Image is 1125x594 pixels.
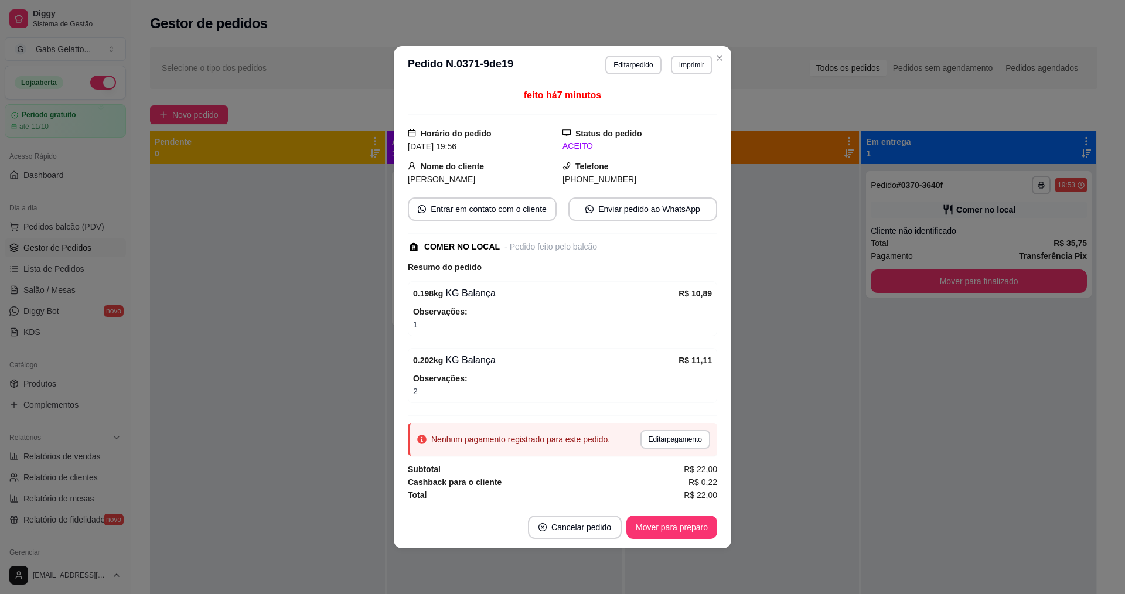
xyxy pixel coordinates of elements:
span: calendar [408,129,416,137]
span: user [408,162,416,170]
div: KG Balança [413,353,679,367]
button: Editarpedido [605,56,661,74]
strong: Horário do pedido [421,129,492,138]
strong: 0.202 kg [413,356,443,365]
strong: Nome do cliente [421,162,484,171]
strong: Observações: [413,307,468,316]
span: [PERSON_NAME] [408,175,475,184]
strong: Observações: [413,374,468,383]
strong: 0.198 kg [413,289,443,298]
div: COMER NO LOCAL [424,241,500,253]
span: 2 [413,385,712,398]
strong: Subtotal [408,465,441,474]
span: phone [562,162,571,170]
span: R$ 22,00 [684,489,717,501]
strong: Cashback para o cliente [408,477,502,487]
strong: R$ 11,11 [679,356,712,365]
span: [DATE] 19:56 [408,142,456,151]
span: [PHONE_NUMBER] [562,175,636,184]
span: R$ 0,22 [688,476,717,489]
span: desktop [562,129,571,137]
span: close-circle [538,523,547,531]
strong: Status do pedido [575,129,642,138]
strong: Telefone [575,162,609,171]
button: whats-appEntrar em contato com o cliente [408,197,557,221]
strong: Resumo do pedido [408,262,482,272]
div: ACEITO [562,140,717,152]
div: - Pedido feito pelo balcão [504,241,597,253]
strong: R$ 10,89 [679,289,712,298]
h3: Pedido N. 0371-9de19 [408,56,513,74]
span: R$ 22,00 [684,463,717,476]
button: Close [710,49,729,67]
button: Editarpagamento [640,430,710,449]
div: Nenhum pagamento registrado para este pedido. [431,433,610,445]
button: close-circleCancelar pedido [528,516,622,539]
span: whats-app [585,205,594,213]
span: feito há 7 minutos [524,90,601,100]
div: KG Balança [413,286,679,301]
strong: Total [408,490,427,500]
span: 1 [413,318,712,331]
button: Mover para preparo [626,516,717,539]
button: Imprimir [671,56,712,74]
button: whats-appEnviar pedido ao WhatsApp [568,197,717,221]
span: whats-app [418,205,426,213]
